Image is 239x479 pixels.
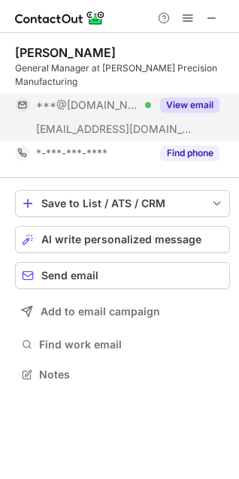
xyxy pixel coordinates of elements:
span: Notes [39,368,224,381]
button: AI write personalized message [15,226,230,253]
span: Add to email campaign [41,306,160,318]
button: Reveal Button [160,98,219,113]
button: Find work email [15,334,230,355]
div: [PERSON_NAME] [15,45,116,60]
span: ***@[DOMAIN_NAME] [36,98,140,112]
img: ContactOut v5.3.10 [15,9,105,27]
button: Reveal Button [160,146,219,161]
button: Add to email campaign [15,298,230,325]
span: Find work email [39,338,224,351]
button: save-profile-one-click [15,190,230,217]
span: Send email [41,270,98,282]
button: Send email [15,262,230,289]
button: Notes [15,364,230,385]
span: AI write personalized message [41,233,201,246]
div: Save to List / ATS / CRM [41,197,204,209]
div: General Manager at [PERSON_NAME] Precision Manufacturing [15,62,230,89]
span: [EMAIL_ADDRESS][DOMAIN_NAME] [36,122,192,136]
